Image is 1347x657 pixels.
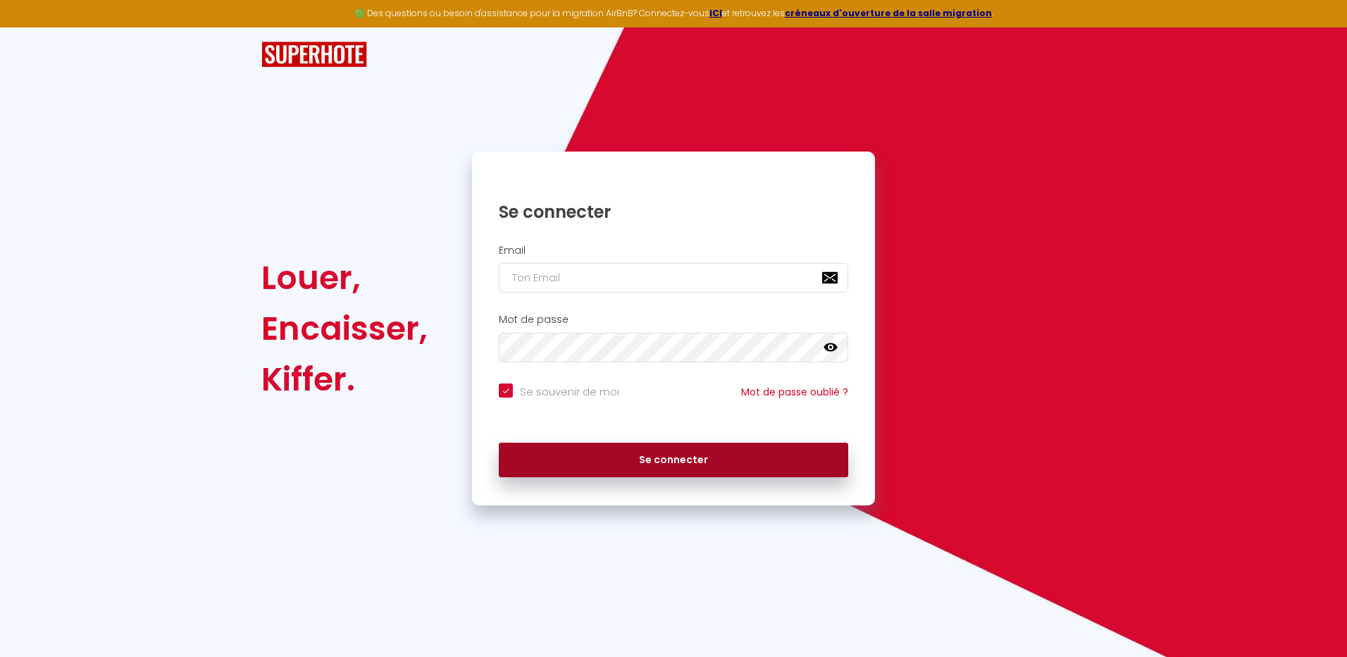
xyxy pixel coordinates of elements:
[709,7,722,19] a: ICI
[499,245,848,257] h2: Email
[261,252,428,303] div: Louer,
[261,42,367,68] img: SuperHote logo
[261,303,428,354] div: Encaisser,
[499,443,848,478] button: Se connecter
[261,354,428,405] div: Kiffer.
[499,201,848,223] h1: Se connecter
[785,7,992,19] a: créneaux d'ouverture de la salle migration
[499,263,848,293] input: Ton Email
[499,314,848,326] h2: Mot de passe
[11,6,54,48] button: Ouvrir le widget de chat LiveChat
[741,385,848,399] a: Mot de passe oublié ?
